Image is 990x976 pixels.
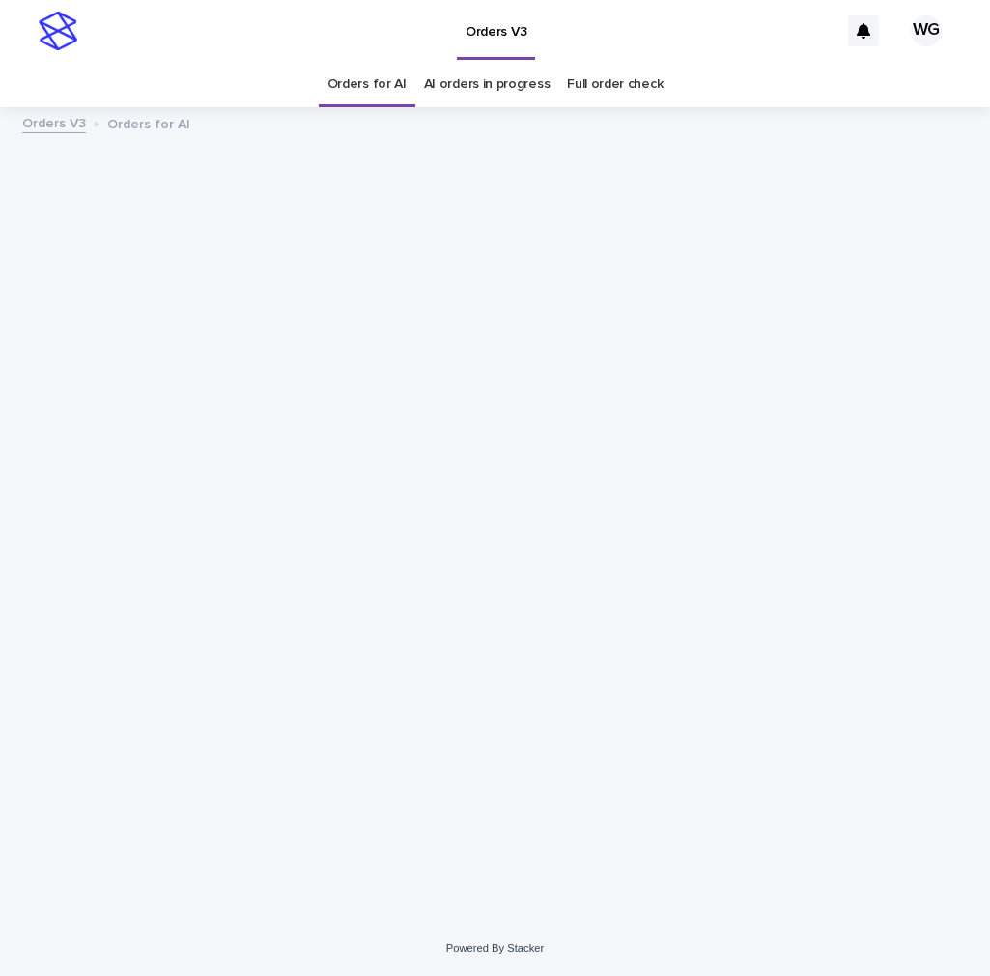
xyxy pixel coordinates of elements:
img: stacker-logo-s-only.png [39,12,77,50]
div: WG [911,15,942,46]
a: AI orders in progress [424,62,551,107]
p: Orders for AI [107,112,190,133]
a: Full order check [567,62,663,107]
a: Orders V3 [22,111,86,133]
a: Powered By Stacker [446,942,544,954]
a: Orders for AI [327,62,407,107]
